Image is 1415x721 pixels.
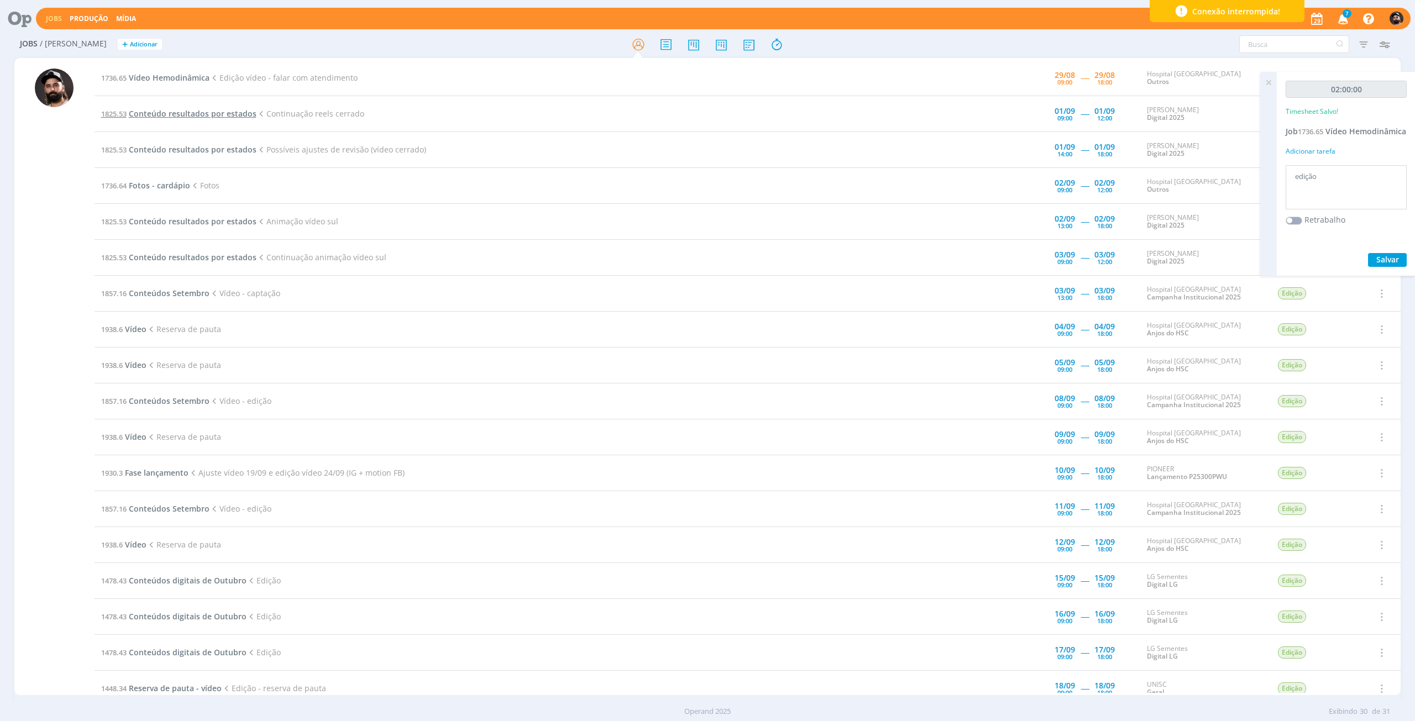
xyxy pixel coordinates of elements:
a: 1857.16Conteúdos Setembro [101,503,209,514]
a: Campanha Institucional 2025 [1147,400,1241,409]
div: 03/09 [1055,287,1075,294]
div: 09:00 [1057,259,1072,265]
span: Edição [247,611,281,622]
div: PIONEER [1147,465,1261,481]
span: Edição [1278,287,1306,299]
span: ----- [1081,144,1089,155]
span: Conexão interrompida! [1192,6,1280,17]
div: 16/09 [1055,610,1075,618]
span: Vídeo [125,324,146,334]
div: 09:00 [1057,546,1072,552]
div: 09:00 [1057,618,1072,624]
span: Fotos [190,180,219,191]
span: / [PERSON_NAME] [40,39,107,49]
span: Fase lançamento [125,467,188,478]
a: 1938.6Vídeo [101,360,146,370]
input: Busca [1239,35,1349,53]
div: 18/09 [1094,682,1115,690]
a: 1736.64Fotos - cardápio [101,180,190,191]
a: Campanha Institucional 2025 [1147,508,1241,517]
span: ----- [1081,431,1089,442]
span: Ajuste vídeo 19/09 e edição vídeo 24/09 (IG + motion FB) [188,467,405,478]
button: Jobs [43,14,65,23]
div: 02/09 [1055,179,1075,187]
a: Jobs [46,14,62,23]
div: 18:00 [1097,366,1112,372]
a: Anjos do HSC [1147,436,1189,445]
span: 1448.34 [101,683,127,693]
div: 12/09 [1094,538,1115,546]
span: ----- [1081,324,1089,334]
div: LG Sementes [1147,573,1261,589]
div: 18:00 [1097,618,1112,624]
div: 09:00 [1057,438,1072,444]
div: Hospital [GEOGRAPHIC_DATA] [1147,429,1261,445]
span: 1736.64 [101,181,127,191]
div: 29/08 [1055,71,1075,79]
div: 09:00 [1057,79,1072,85]
span: Conteúdos digitais de Outubro [129,647,247,657]
span: 7 [1343,9,1351,18]
div: 12:00 [1097,187,1112,193]
div: 05/09 [1055,359,1075,366]
div: 09:00 [1057,330,1072,336]
span: Vídeo Hemodinâmica [1325,126,1406,136]
a: Anjos do HSC [1147,328,1189,338]
span: Edição [247,575,281,586]
span: Edição vídeo - falar com atendimento [209,72,358,83]
a: Campanha Institucional 2025 [1147,292,1241,302]
div: 15/09 [1055,574,1075,582]
a: Digital LG [1147,615,1178,625]
span: Edição [1278,611,1306,623]
div: 01/09 [1094,143,1115,151]
span: ----- [1081,180,1089,191]
span: Vídeo - edição [209,396,271,406]
span: ----- [1081,467,1089,478]
span: 1938.6 [101,360,123,370]
div: 18:00 [1097,438,1112,444]
a: 1825.53Conteúdo resultados por estados [101,216,256,227]
div: 09:00 [1057,582,1072,588]
span: 31 [1382,706,1390,717]
a: Mídia [116,14,136,23]
span: Edição [1278,359,1306,371]
span: ----- [1081,611,1089,622]
img: B [1390,12,1403,25]
a: 1857.16Conteúdos Setembro [101,288,209,298]
a: Lançamento P25300PWU [1147,472,1227,481]
span: Possíveis ajustes de revisão (vídeo cerrado) [256,144,426,155]
button: Produção [66,14,112,23]
div: 17/09 [1094,646,1115,654]
button: +Adicionar [118,39,162,50]
div: Hospital [GEOGRAPHIC_DATA] [1147,393,1261,409]
p: Timesheet Salvo! [1286,107,1338,117]
img: B [35,69,74,107]
span: Edição [1278,682,1306,694]
div: LG Sementes [1147,645,1261,661]
span: Continuação reels cerrado [256,108,364,119]
span: 1930.3 [101,468,123,478]
div: 08/09 [1055,394,1075,402]
div: 29/08 [1094,71,1115,79]
div: 17/09 [1055,646,1075,654]
span: Conteúdos Setembro [129,503,209,514]
a: 1825.53Conteúdo resultados por estados [101,144,256,155]
div: 18:00 [1097,223,1112,229]
span: Fotos - cardápio [129,180,190,191]
div: 03/09 [1094,287,1115,294]
span: Conteúdos Setembro [129,288,209,298]
span: Edição [247,647,281,657]
span: de [1372,706,1380,717]
div: 11/09 [1055,502,1075,510]
span: Adicionar [130,41,158,48]
span: 1857.16 [101,288,127,298]
span: Continuação animação vídeo sul [256,252,386,262]
div: 09/09 [1055,430,1075,438]
a: 1938.6Vídeo [101,431,146,442]
div: 09:00 [1057,187,1072,193]
div: 03/09 [1055,251,1075,259]
span: ----- [1081,647,1089,657]
span: Vídeo Hemodinâmica [129,72,209,83]
div: 10/09 [1094,466,1115,474]
span: Edição [1278,395,1306,407]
